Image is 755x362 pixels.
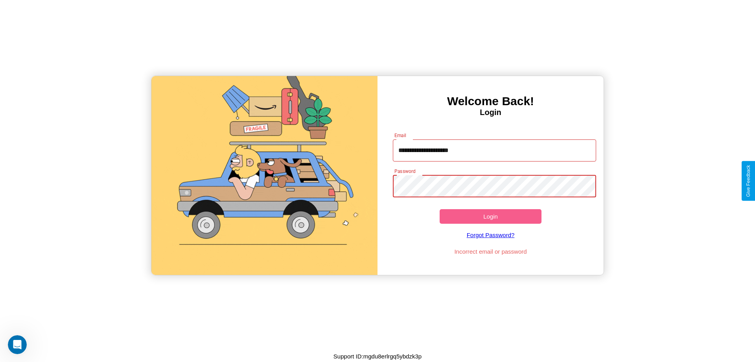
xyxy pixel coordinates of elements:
h3: Welcome Back! [377,95,604,108]
div: Give Feedback [746,165,751,197]
p: Incorrect email or password [389,246,593,257]
a: Forgot Password? [389,224,593,246]
label: Password [394,168,415,175]
label: Email [394,132,407,139]
button: Login [440,209,541,224]
img: gif [151,76,377,275]
h4: Login [377,108,604,117]
p: Support ID: mgdu8erlrgq5ybdzk3p [333,351,422,362]
iframe: Intercom live chat [8,335,27,354]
